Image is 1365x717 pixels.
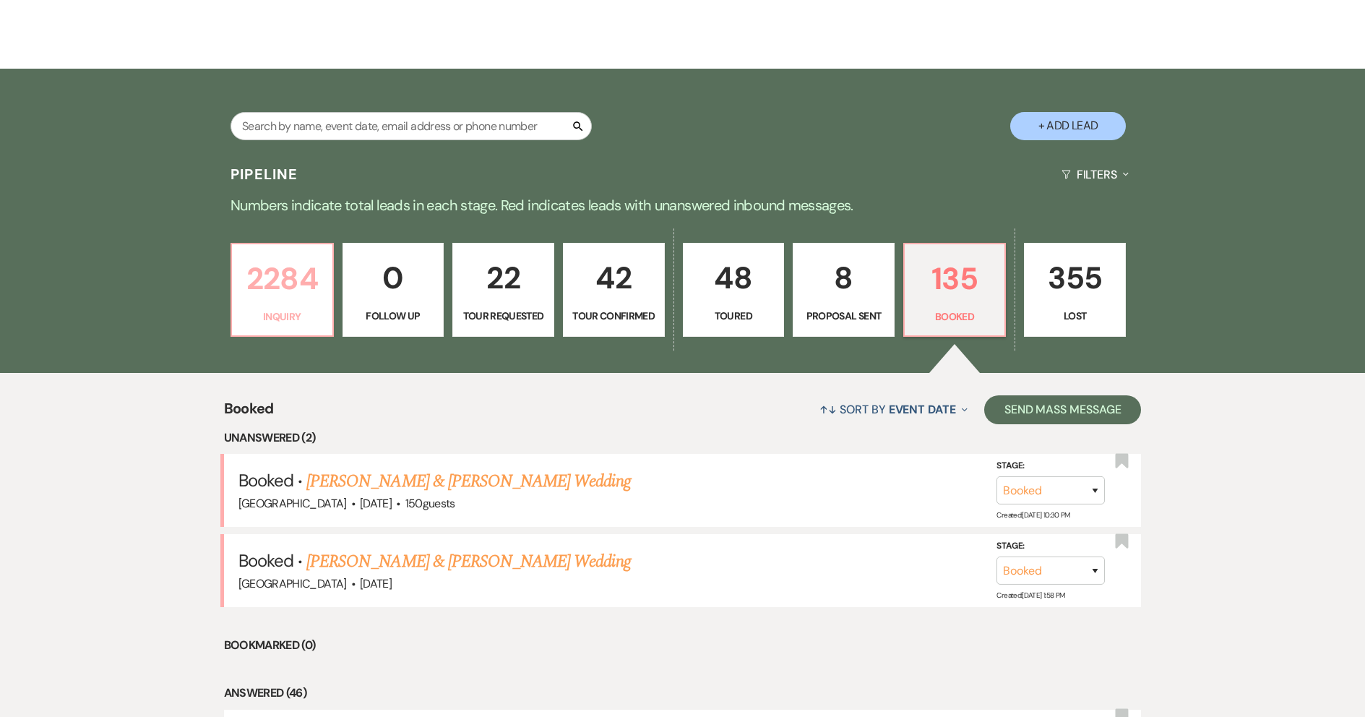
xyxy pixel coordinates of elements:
li: Bookmarked (0) [224,636,1142,655]
label: Stage: [996,458,1105,474]
a: 2284Inquiry [231,243,334,337]
p: Tour Requested [462,308,545,324]
span: Created: [DATE] 1:58 PM [996,591,1064,600]
a: 8Proposal Sent [793,243,895,337]
h3: Pipeline [231,164,298,184]
a: 22Tour Requested [452,243,554,337]
p: 22 [462,254,545,302]
span: Created: [DATE] 10:30 PM [996,510,1069,520]
span: Event Date [889,402,956,417]
span: 150 guests [405,496,455,511]
span: [GEOGRAPHIC_DATA] [238,496,347,511]
p: 0 [352,254,435,302]
p: 355 [1033,254,1116,302]
a: 42Tour Confirmed [563,243,665,337]
span: [GEOGRAPHIC_DATA] [238,576,347,591]
span: [DATE] [360,496,392,511]
p: 2284 [241,254,324,303]
a: 48Toured [683,243,785,337]
a: [PERSON_NAME] & [PERSON_NAME] Wedding [306,549,630,575]
p: 8 [802,254,885,302]
p: Inquiry [241,309,324,325]
span: [DATE] [360,576,392,591]
button: Send Mass Message [984,395,1142,424]
span: Booked [238,549,293,572]
input: Search by name, event date, email address or phone number [231,112,592,140]
p: Follow Up [352,308,435,324]
label: Stage: [996,538,1105,554]
li: Unanswered (2) [224,429,1142,447]
p: 48 [692,254,775,302]
button: Filters [1056,155,1134,194]
a: [PERSON_NAME] & [PERSON_NAME] Wedding [306,468,630,494]
button: Sort By Event Date [814,390,973,429]
span: ↑↓ [819,402,837,417]
p: 135 [913,254,996,303]
p: Booked [913,309,996,325]
p: 42 [572,254,655,302]
p: Toured [692,308,775,324]
a: 355Lost [1024,243,1126,337]
span: Booked [224,398,274,429]
p: Tour Confirmed [572,308,655,324]
button: + Add Lead [1010,112,1126,140]
a: 0Follow Up [343,243,444,337]
li: Answered (46) [224,684,1142,703]
span: Booked [238,469,293,491]
p: Proposal Sent [802,308,885,324]
p: Lost [1033,308,1116,324]
p: Numbers indicate total leads in each stage. Red indicates leads with unanswered inbound messages. [163,194,1203,217]
a: 135Booked [903,243,1007,337]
